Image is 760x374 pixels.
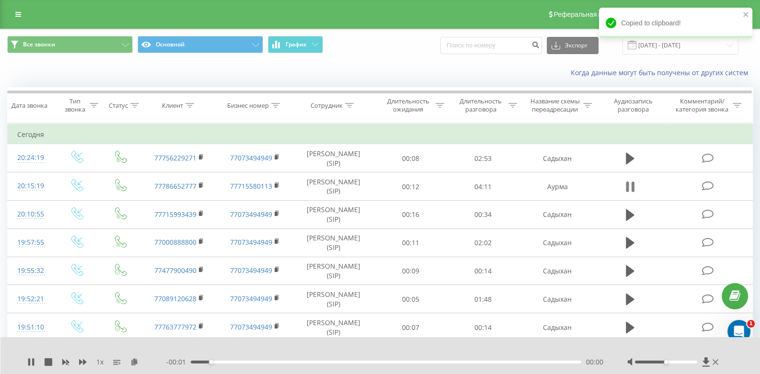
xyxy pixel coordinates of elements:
[162,101,183,110] font: Клиент
[586,357,603,366] font: 00:00
[664,360,668,364] div: Метка доступности
[402,323,419,332] font: 00:07
[311,101,343,110] font: Сотрудник
[440,37,542,54] input: Поиск по номеру
[307,261,360,280] font: [PERSON_NAME] (SIP)
[230,238,272,247] a: 77073494949
[154,266,196,275] a: 77477900490
[17,209,44,218] font: 20:10:55
[402,154,419,163] font: 00:08
[154,181,196,191] a: 77786652777
[209,360,213,364] div: Метка доступности
[227,101,269,110] font: Бизнес номер
[307,290,360,308] font: [PERSON_NAME] (SIP)
[460,97,502,113] font: Длительность разговора
[474,323,492,332] font: 00:14
[166,357,169,366] font: -
[109,101,128,110] font: Статус
[614,97,653,113] font: Аудиозапись разговора
[571,68,753,77] a: Когда данные могут быть получены от других систем
[474,210,492,219] font: 00:34
[543,154,572,163] font: Садыхан
[387,97,429,113] font: Длительность ожидания
[474,154,492,163] font: 02:53
[543,210,572,219] font: Садыхан
[743,11,749,20] button: close
[230,294,272,303] a: 77073494949
[17,238,44,247] font: 19:57:55
[474,182,492,191] font: 04:11
[553,11,632,18] font: Реферальная программа
[7,36,133,53] button: Все звонки
[543,295,572,304] font: Садыхан
[154,153,196,162] a: 77756229271
[307,205,360,224] font: [PERSON_NAME] (SIP)
[17,153,44,162] font: 20:24:19
[268,36,323,53] button: График
[474,238,492,247] font: 02:02
[230,210,272,219] a: 77073494949
[154,294,196,303] a: 77089120628
[286,40,307,48] font: График
[307,177,360,196] font: [PERSON_NAME] (SIP)
[17,294,44,303] font: 19:52:21
[543,266,572,275] font: Садыхан
[474,295,492,304] font: 01:48
[307,318,360,337] font: [PERSON_NAME] (SIP)
[307,149,360,168] font: [PERSON_NAME] (SIP)
[571,68,748,77] font: Когда данные могут быть получены от других систем
[727,320,750,343] iframe: Интерком-чат в режиме реального времени
[307,233,360,252] font: [PERSON_NAME] (SIP)
[402,295,419,304] font: 00:05
[65,97,85,113] font: Тип звонка
[17,130,44,139] font: Сегодня
[543,323,572,332] font: Садыхан
[749,320,753,327] font: 1
[543,238,572,247] font: Садыхан
[100,357,104,366] font: х
[402,182,419,191] font: 00:12
[547,182,568,191] font: Аурма
[156,40,184,48] font: Основной
[230,266,272,275] a: 77073494949
[17,322,44,331] font: 19:51:10
[230,181,272,191] a: 77715580113
[17,181,44,190] font: 20:15:19
[402,238,419,247] font: 00:11
[565,41,587,49] font: Экспорт
[530,97,580,113] font: Название схемы переадресации
[402,266,419,275] font: 00:09
[230,153,272,162] a: 77073494949
[154,210,196,219] a: 77715993439
[23,40,55,48] font: Все звонки
[402,210,419,219] font: 00:16
[676,97,728,113] font: Комментарий/категория звонка
[547,37,599,54] button: Экспорт
[474,266,492,275] font: 00:14
[169,357,186,366] font: 00:01
[17,266,44,275] font: 19:55:32
[154,322,196,331] a: 77763777972
[138,36,263,53] button: Основной
[12,101,47,110] font: Дата звонка
[599,8,752,38] div: Copied to clipboard!
[96,357,100,366] font: 1
[230,322,272,331] a: 77073494949
[154,238,196,247] a: 77000888800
